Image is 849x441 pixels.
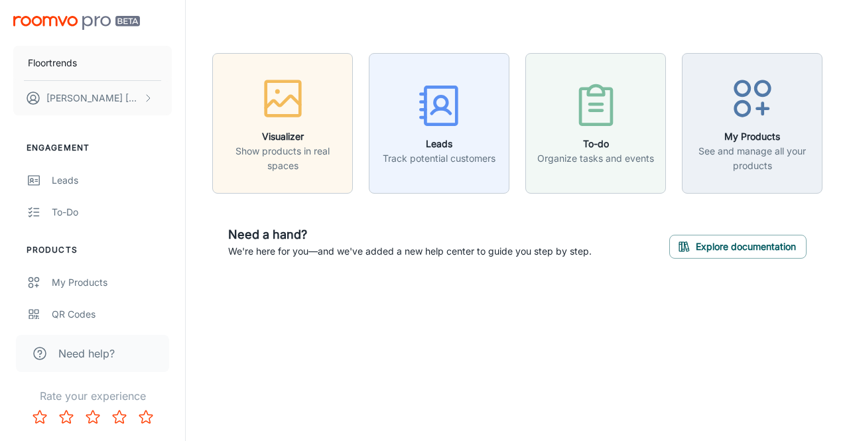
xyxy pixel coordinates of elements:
p: Show products in real spaces [221,144,344,173]
p: See and manage all your products [690,144,814,173]
p: Floortrends [28,56,77,70]
a: Explore documentation [669,239,807,252]
div: QR Codes [52,307,172,322]
h6: Need a hand? [228,225,592,244]
p: We're here for you—and we've added a new help center to guide you step by step. [228,244,592,259]
button: VisualizerShow products in real spaces [212,53,353,194]
div: Leads [52,173,172,188]
button: My ProductsSee and manage all your products [682,53,822,194]
a: To-doOrganize tasks and events [525,115,666,129]
a: LeadsTrack potential customers [369,115,509,129]
img: Roomvo PRO Beta [13,16,140,30]
h6: My Products [690,129,814,144]
a: My ProductsSee and manage all your products [682,115,822,129]
h6: Leads [383,137,495,151]
p: [PERSON_NAME] [PERSON_NAME] [46,91,140,105]
h6: Visualizer [221,129,344,144]
button: Explore documentation [669,235,807,259]
p: Organize tasks and events [537,151,654,166]
p: Track potential customers [383,151,495,166]
button: [PERSON_NAME] [PERSON_NAME] [13,81,172,115]
h6: To-do [537,137,654,151]
button: Floortrends [13,46,172,80]
button: To-doOrganize tasks and events [525,53,666,194]
div: My Products [52,275,172,290]
button: LeadsTrack potential customers [369,53,509,194]
div: To-do [52,205,172,220]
